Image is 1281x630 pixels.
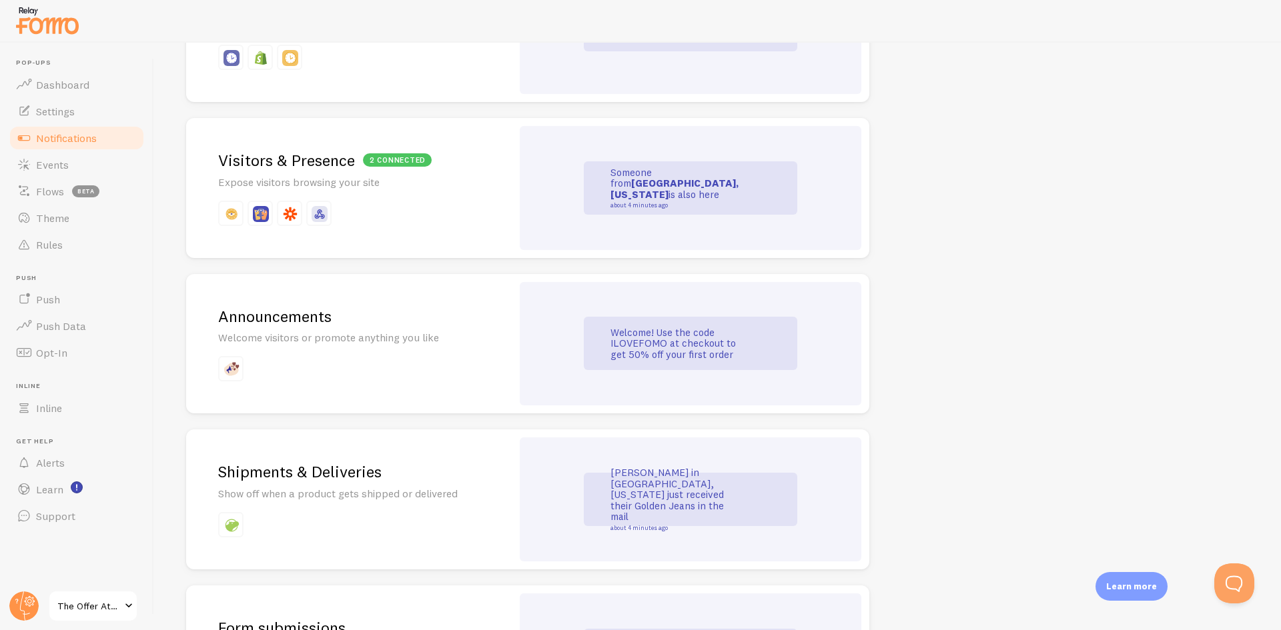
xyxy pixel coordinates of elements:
[610,202,740,209] small: about 4 minutes ago
[16,437,145,446] span: Get Help
[48,590,138,622] a: The Offer Attraction Intensive
[224,361,240,377] img: fomo_icons_announcement.svg
[218,330,480,345] p: Welcome visitors or promote anything you like
[36,456,65,469] span: Alerts
[8,286,145,313] a: Push
[8,449,145,476] a: Alerts
[186,118,869,258] a: 2 connectedVisitors & Presence Expose visitors browsing your site Someone from[GEOGRAPHIC_DATA], ...
[186,274,869,414] a: Announcements Welcome visitors or promote anything you like Welcome! Use the code ILOVEFOMO at ch...
[36,131,97,145] span: Notifications
[36,158,69,171] span: Events
[610,177,739,201] strong: [GEOGRAPHIC_DATA], [US_STATE]
[218,175,480,190] p: Expose visitors browsing your site
[16,382,145,391] span: Inline
[36,346,67,359] span: Opt-In
[72,185,99,197] span: beta
[8,313,145,339] a: Push Data
[36,78,89,91] span: Dashboard
[1214,563,1254,603] iframe: Help Scout Beacon - Open
[8,395,145,421] a: Inline
[36,483,63,496] span: Learn
[8,178,145,205] a: Flows beta
[8,339,145,366] a: Opt-In
[282,50,298,66] img: fomo_icons_page_stream.svg
[253,50,269,66] img: fomo_icons_shopify.svg
[363,153,432,167] div: 2 connected
[312,206,328,222] img: fomo_icons_custom_webhook.svg
[8,71,145,98] a: Dashboard
[36,319,86,333] span: Push Data
[1096,572,1168,601] div: Learn more
[282,206,298,222] img: fomo_icons_zapier.svg
[16,59,145,67] span: Pop-ups
[36,185,64,198] span: Flows
[186,429,869,569] a: Shipments & Deliveries Show off when a product gets shipped or delivered [PERSON_NAME] in [GEOGRA...
[218,461,480,482] h2: Shipments & Deliveries
[57,598,121,614] span: The Offer Attraction Intensive
[610,525,740,531] small: about 4 minutes ago
[36,293,60,306] span: Push
[610,467,744,531] p: [PERSON_NAME] in [GEOGRAPHIC_DATA], [US_STATE] just received their Golden Jeans in the mail
[610,167,744,209] p: Someone from is also here
[36,401,62,415] span: Inline
[218,486,480,501] p: Show off when a product gets shipped or delivered
[253,206,269,222] img: fomo_icons_pageviews.svg
[8,151,145,178] a: Events
[8,98,145,125] a: Settings
[224,517,240,533] img: fomo_icons_shippo.svg
[36,211,69,225] span: Theme
[16,274,145,283] span: Push
[218,306,480,327] h2: Announcements
[14,3,81,37] img: fomo-relay-logo-orange.svg
[36,238,63,251] span: Rules
[8,205,145,231] a: Theme
[218,150,480,171] h2: Visitors & Presence
[610,327,744,361] p: Welcome! Use the code ILOVEFOMO at checkout to get 50% off your first order
[224,206,240,222] img: fomo_icons_someone_is_viewing.svg
[224,50,240,66] img: fomo_icons_custom_roundups.svg
[71,481,83,493] svg: <p>Watch New Feature Tutorials!</p>
[36,105,75,118] span: Settings
[8,125,145,151] a: Notifications
[8,231,145,258] a: Rules
[8,476,145,503] a: Learn
[36,509,75,523] span: Support
[1106,580,1157,593] p: Learn more
[8,503,145,529] a: Support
